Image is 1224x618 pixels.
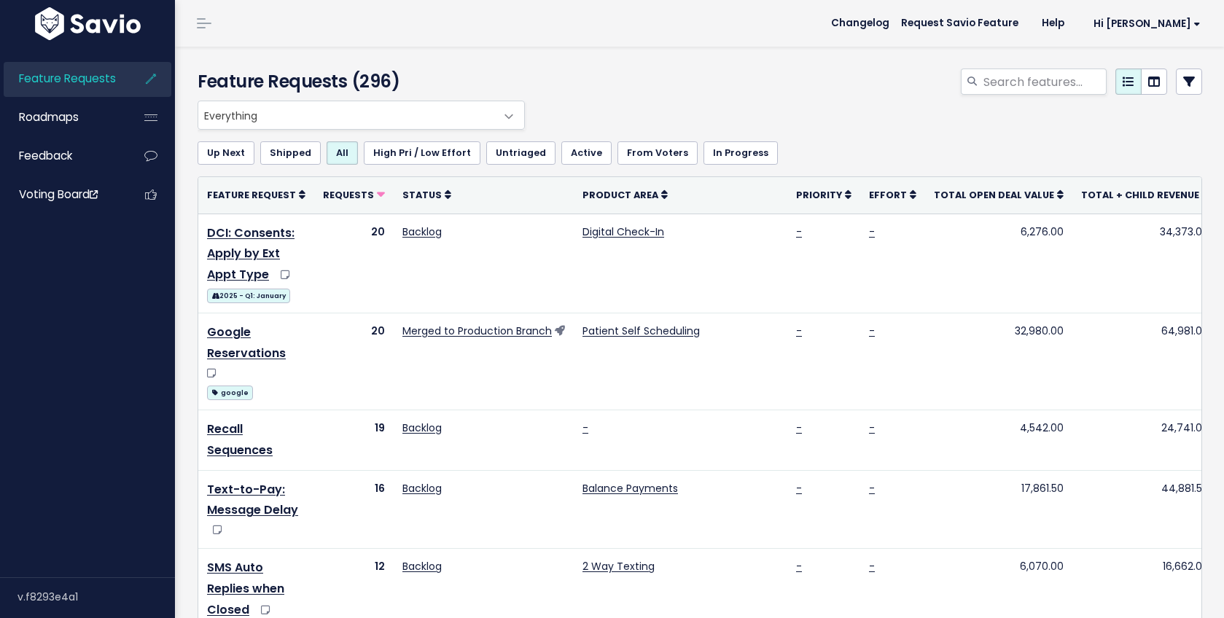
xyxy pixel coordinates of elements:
a: Backlog [402,559,442,574]
span: Requests [323,189,374,201]
span: Feature Requests [19,71,116,86]
span: Feature Request [207,189,296,201]
a: In Progress [703,141,778,165]
a: Request Savio Feature [889,12,1030,34]
a: - [869,421,875,435]
a: Voting Board [4,178,121,211]
a: - [869,559,875,574]
a: Feedback [4,139,121,173]
a: Digital Check-In [582,224,664,239]
a: google [207,383,253,401]
td: 64,981.00 [1072,313,1217,410]
a: Merged to Production Branch [402,324,552,338]
a: Untriaged [486,141,556,165]
a: - [869,324,875,338]
a: Effort [869,187,916,202]
a: High Pri / Low Effort [364,141,480,165]
span: Everything [198,101,495,129]
a: Backlog [402,481,442,496]
a: Shipped [260,141,321,165]
a: - [869,224,875,239]
td: 19 [314,410,394,471]
a: Priority [796,187,851,202]
td: 6,276.00 [925,214,1072,313]
a: Help [1030,12,1076,34]
td: 32,980.00 [925,313,1072,410]
a: Up Next [198,141,254,165]
span: Effort [869,189,907,201]
a: Status [402,187,451,202]
a: From Voters [617,141,698,165]
a: Backlog [402,224,442,239]
span: Everything [198,101,525,130]
span: Changelog [831,18,889,28]
h4: Feature Requests (296) [198,69,518,95]
span: Hi [PERSON_NAME] [1094,18,1201,29]
a: Hi [PERSON_NAME] [1076,12,1212,35]
a: Backlog [402,421,442,435]
a: - [582,421,588,435]
span: Status [402,189,442,201]
input: Search features... [982,69,1107,95]
a: Recall Sequences [207,421,273,458]
td: 34,373.00 [1072,214,1217,313]
td: 16 [314,470,394,549]
span: Product Area [582,189,658,201]
a: Balance Payments [582,481,678,496]
img: logo-white.9d6f32f41409.svg [31,7,144,40]
span: google [207,386,253,400]
td: 24,741.00 [1072,410,1217,471]
span: Total + Child Revenue [1081,189,1199,201]
td: 17,861.50 [925,470,1072,549]
span: Roadmaps [19,109,79,125]
a: - [796,224,802,239]
span: Total open deal value [934,189,1054,201]
td: 20 [314,313,394,410]
span: Feedback [19,148,72,163]
span: Priority [796,189,842,201]
a: SMS Auto Replies when Closed [207,559,284,618]
a: - [796,481,802,496]
td: 44,881.50 [1072,470,1217,549]
span: Voting Board [19,187,98,202]
a: Total + Child Revenue [1081,187,1209,202]
a: Google Reservations [207,324,286,361]
a: 2 Way Texting [582,559,655,574]
a: Feature Request [207,187,305,202]
a: - [869,481,875,496]
a: Active [561,141,612,165]
a: Requests [323,187,385,202]
a: - [796,421,802,435]
a: Text-to-Pay: Message Delay [207,481,298,519]
a: - [796,559,802,574]
a: All [327,141,358,165]
td: 4,542.00 [925,410,1072,471]
a: - [796,324,802,338]
a: 2025 - Q1: January [207,286,290,304]
ul: Filter feature requests [198,141,1202,165]
a: Patient Self Scheduling [582,324,700,338]
a: DCI: Consents: Apply by Ext Appt Type [207,224,295,283]
div: v.f8293e4a1 [17,578,175,616]
td: 20 [314,214,394,313]
a: Roadmaps [4,101,121,134]
span: 2025 - Q1: January [207,289,290,303]
a: Feature Requests [4,62,121,95]
a: Product Area [582,187,668,202]
a: Total open deal value [934,187,1064,202]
